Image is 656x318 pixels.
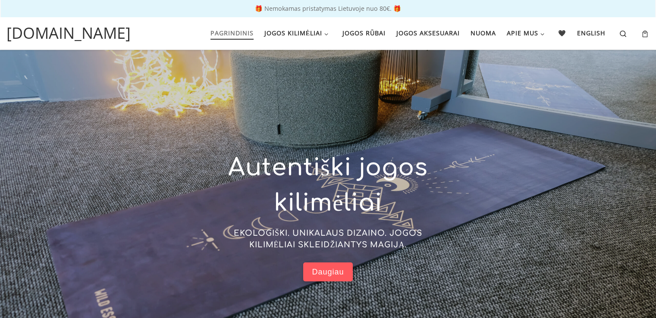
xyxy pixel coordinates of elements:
[574,24,609,42] a: English
[264,24,323,40] span: Jogos kilimėliai
[558,24,566,40] span: 🖤
[507,24,538,40] span: Apie mus
[261,24,334,42] a: Jogos kilimėliai
[393,24,462,42] a: Jogos aksesuarai
[396,24,460,40] span: Jogos aksesuarai
[556,24,569,42] a: 🖤
[234,229,422,249] span: EKOLOGIŠKI. UNIKALAUS DIZAINO. JOGOS KILIMĖLIAI SKLEIDŽIANTYS MAGIJĄ.
[577,24,606,40] span: English
[342,24,386,40] span: Jogos rūbai
[207,24,256,42] a: Pagrindinis
[339,24,388,42] a: Jogos rūbai
[210,24,254,40] span: Pagrindinis
[6,22,131,45] a: [DOMAIN_NAME]
[471,24,496,40] span: Nuoma
[468,24,499,42] a: Nuoma
[228,155,427,217] span: Autentiški jogos kilimėliai
[303,262,352,282] a: Daugiau
[9,6,647,12] p: 🎁 Nemokamas pristatymas Lietuvoje nuo 80€. 🎁
[312,267,344,277] span: Daugiau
